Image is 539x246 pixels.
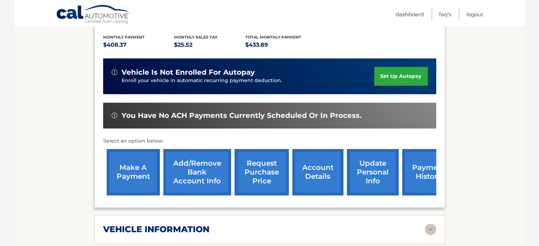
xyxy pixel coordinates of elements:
a: make a payment [107,149,160,195]
h2: vehicle information [103,224,209,235]
span: Total Monthly Payment [245,35,301,40]
p: Enroll your vehicle in automatic recurring payment deduction. [122,77,375,85]
a: Cal Automotive [56,5,130,25]
a: set up autopay [374,67,427,86]
p: $408.37 [103,40,174,50]
a: Logout [466,8,483,20]
img: accordion-rest.svg [425,224,436,235]
a: Add/Remove bank account info [163,149,231,195]
p: $25.52 [174,40,245,50]
span: vehicle is not enrolled for autopay [122,68,255,77]
a: FAQ's [439,8,451,20]
a: Dashboard [395,8,424,20]
a: update personal info [347,149,399,195]
a: payment history [402,149,455,195]
a: account details [292,149,343,195]
span: Monthly sales Tax [174,35,218,40]
span: You have no ACH payments currently scheduled or in process. [122,111,361,120]
p: $433.89 [245,40,316,50]
p: Select an option below: [103,137,436,145]
a: request purchase price [235,149,289,195]
img: alert-white.svg [112,69,117,75]
img: alert-white.svg [112,113,117,118]
span: Monthly Payment [103,35,145,40]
